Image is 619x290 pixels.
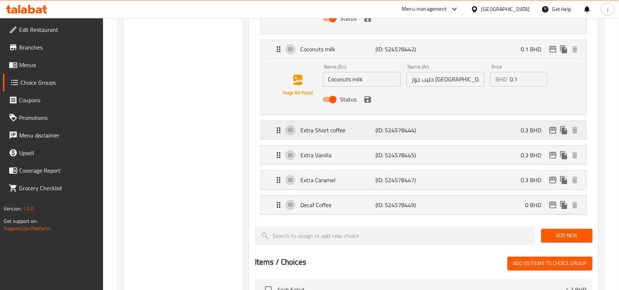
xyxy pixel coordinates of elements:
p: Decaf Coffee [300,201,376,209]
p: 0.3 BHD [521,176,547,184]
span: Add New [547,231,587,240]
div: Expand [261,171,586,189]
span: Grocery Checklist [19,184,98,192]
p: Extra Caramel [300,176,376,184]
p: 0.3 BHD [521,126,547,135]
p: (ID: 524578445) [376,151,426,159]
p: Coconuts milk [300,45,376,54]
div: Expand [261,121,586,139]
button: Add New [541,229,593,242]
span: Branches [19,43,98,52]
h2: Items / Choices [255,257,306,268]
input: Please enter price [510,72,547,87]
p: 0.3 BHD [521,151,547,159]
a: Menus [3,56,103,74]
span: 1.0.0 [23,204,34,213]
input: Enter name Ar [407,72,485,87]
span: Upsell [19,148,98,157]
p: BHD [495,75,507,84]
a: Grocery Checklist [3,179,103,197]
div: [GEOGRAPHIC_DATA] [481,5,530,13]
a: Support.OpsPlatform [4,224,50,233]
div: Expand [261,196,586,214]
a: Menu disclaimer [3,126,103,144]
p: Extra Vanilla [300,151,376,159]
li: Expand [255,192,593,217]
button: duplicate [558,150,569,161]
button: delete [569,199,580,210]
button: edit [547,44,558,55]
a: Edit Restaurant [3,21,103,38]
a: Promotions [3,109,103,126]
p: (ID: 524578449) [376,201,426,209]
button: edit [547,150,558,161]
span: Choice Groups [21,78,98,87]
div: Expand [261,146,586,164]
a: Branches [3,38,103,56]
button: delete [569,150,580,161]
button: delete [569,125,580,136]
span: Get support on: [4,216,37,226]
div: Menu-management [402,5,447,14]
button: delete [569,175,580,186]
a: Coupons [3,91,103,109]
li: Expand [255,118,593,143]
a: Upsell [3,144,103,162]
button: duplicate [558,199,569,210]
span: Promotions [19,113,98,122]
button: edit [547,175,558,186]
li: ExpandCoconuts milkName (En)Name (Ar)PriceBHDStatussave [255,37,593,118]
span: Edit Restaurant [19,25,98,34]
p: 0.1 BHD [521,45,547,54]
button: delete [569,44,580,55]
span: Status [340,14,356,23]
button: Add (0) items to choice group [508,257,593,270]
span: Menu disclaimer [19,131,98,140]
li: Expand [255,143,593,168]
span: Coupons [19,96,98,104]
button: edit [547,199,558,210]
li: Expand [255,168,593,192]
input: search [255,226,535,245]
button: duplicate [558,44,569,55]
a: Coverage Report [3,162,103,179]
span: Status [340,95,356,104]
span: j [607,5,608,13]
span: Menus [19,60,98,69]
p: (ID: 524578442) [376,45,426,54]
p: Extra Short coffee [300,126,376,135]
input: Enter name En [323,72,401,87]
a: Choice Groups [3,74,103,91]
img: Coconuts milk [274,62,321,109]
button: save [362,94,373,105]
button: duplicate [558,175,569,186]
p: (ID: 524578447) [376,176,426,184]
p: (ID: 524578444) [376,126,426,135]
span: Coverage Report [19,166,98,175]
button: duplicate [558,125,569,136]
span: Add (0) items to choice group [513,259,587,268]
div: Expand [261,40,586,58]
button: edit [547,125,558,136]
span: Version: [4,204,22,213]
p: 0 BHD [525,201,547,209]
